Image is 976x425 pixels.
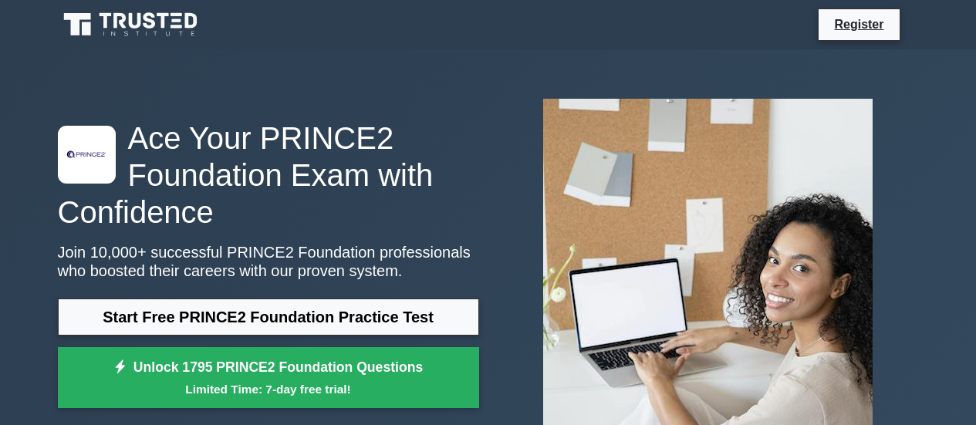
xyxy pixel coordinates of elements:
a: Register [825,15,893,34]
a: Unlock 1795 PRINCE2 Foundation QuestionsLimited Time: 7-day free trial! [58,347,479,409]
small: Limited Time: 7-day free trial! [77,380,460,398]
a: Start Free PRINCE2 Foundation Practice Test [58,299,479,336]
p: Join 10,000+ successful PRINCE2 Foundation professionals who boosted their careers with our prove... [58,243,479,280]
h1: Ace Your PRINCE2 Foundation Exam with Confidence [58,120,479,231]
